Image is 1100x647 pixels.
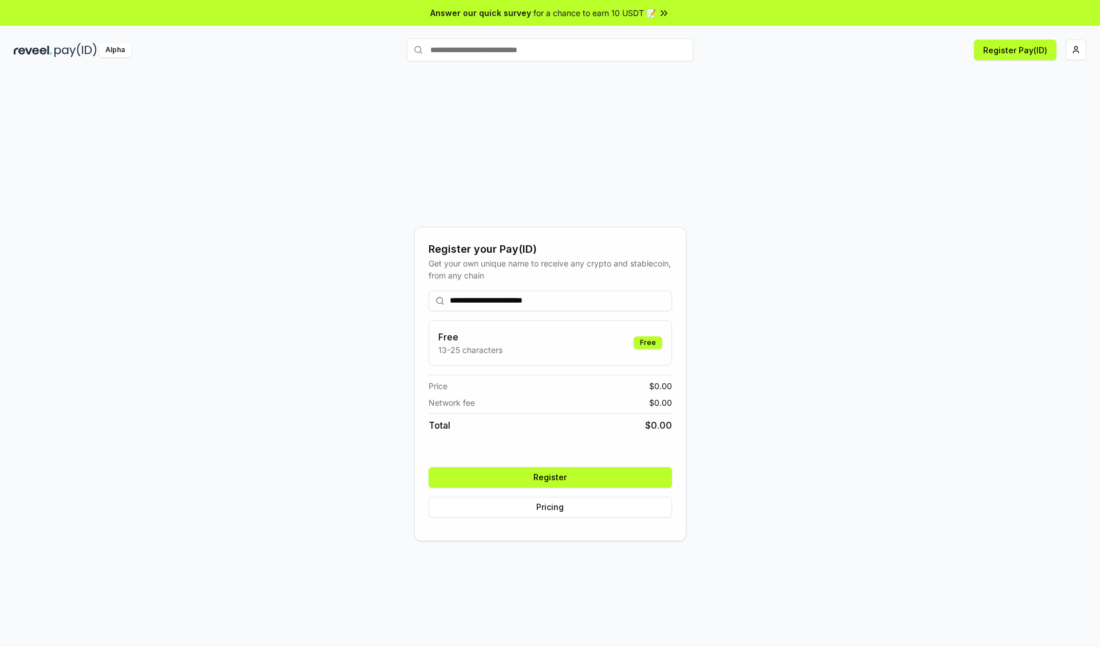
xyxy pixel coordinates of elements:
[429,380,447,392] span: Price
[649,397,672,409] span: $ 0.00
[438,344,502,356] p: 13-25 characters
[430,7,531,19] span: Answer our quick survey
[649,380,672,392] span: $ 0.00
[99,43,131,57] div: Alpha
[429,418,450,432] span: Total
[14,43,52,57] img: reveel_dark
[974,40,1056,60] button: Register Pay(ID)
[645,418,672,432] span: $ 0.00
[438,330,502,344] h3: Free
[429,497,672,517] button: Pricing
[533,7,656,19] span: for a chance to earn 10 USDT 📝
[54,43,97,57] img: pay_id
[429,257,672,281] div: Get your own unique name to receive any crypto and stablecoin, from any chain
[429,397,475,409] span: Network fee
[429,467,672,488] button: Register
[634,336,662,349] div: Free
[429,241,672,257] div: Register your Pay(ID)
